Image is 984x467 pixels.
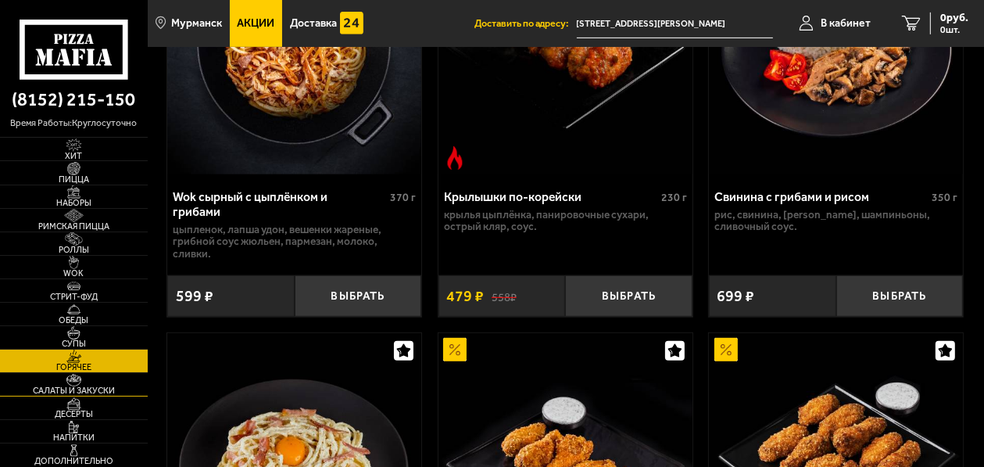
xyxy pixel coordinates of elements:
[443,146,467,170] img: Острое блюдо
[474,19,577,29] span: Доставить по адресу:
[290,18,337,29] span: Доставка
[661,191,687,204] span: 230 г
[176,289,213,304] span: 599 ₽
[714,190,928,205] div: Свинина с грибами и рисом
[444,190,657,205] div: Крылышки по-корейски
[565,275,692,316] button: Выбрать
[173,224,416,260] p: цыпленок, лапша удон, вешенки жареные, грибной соус Жюльен, пармезан, молоко, сливки.
[492,289,517,303] s: 558 ₽
[717,289,755,304] span: 699 ₽
[821,18,871,29] span: В кабинет
[173,190,386,220] div: Wok сырный с цыплёнком и грибами
[446,289,484,304] span: 479 ₽
[577,9,774,38] span: улица Адмирала Флота Лобова, 26
[444,209,687,233] p: крылья цыплёнка, панировочные сухари, острый кляр, соус.
[295,275,421,316] button: Выбрать
[171,18,222,29] span: Мурманск
[940,25,968,34] span: 0 шт.
[390,191,416,204] span: 370 г
[714,209,957,233] p: рис, свинина, [PERSON_NAME], шампиньоны, сливочный соус.
[714,338,738,361] img: Акционный
[238,18,275,29] span: Акции
[940,13,968,23] span: 0 руб.
[443,338,467,361] img: Акционный
[340,12,363,35] img: 15daf4d41897b9f0e9f617042186c801.svg
[932,191,957,204] span: 350 г
[836,275,963,316] button: Выбрать
[577,9,774,38] input: Ваш адрес доставки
